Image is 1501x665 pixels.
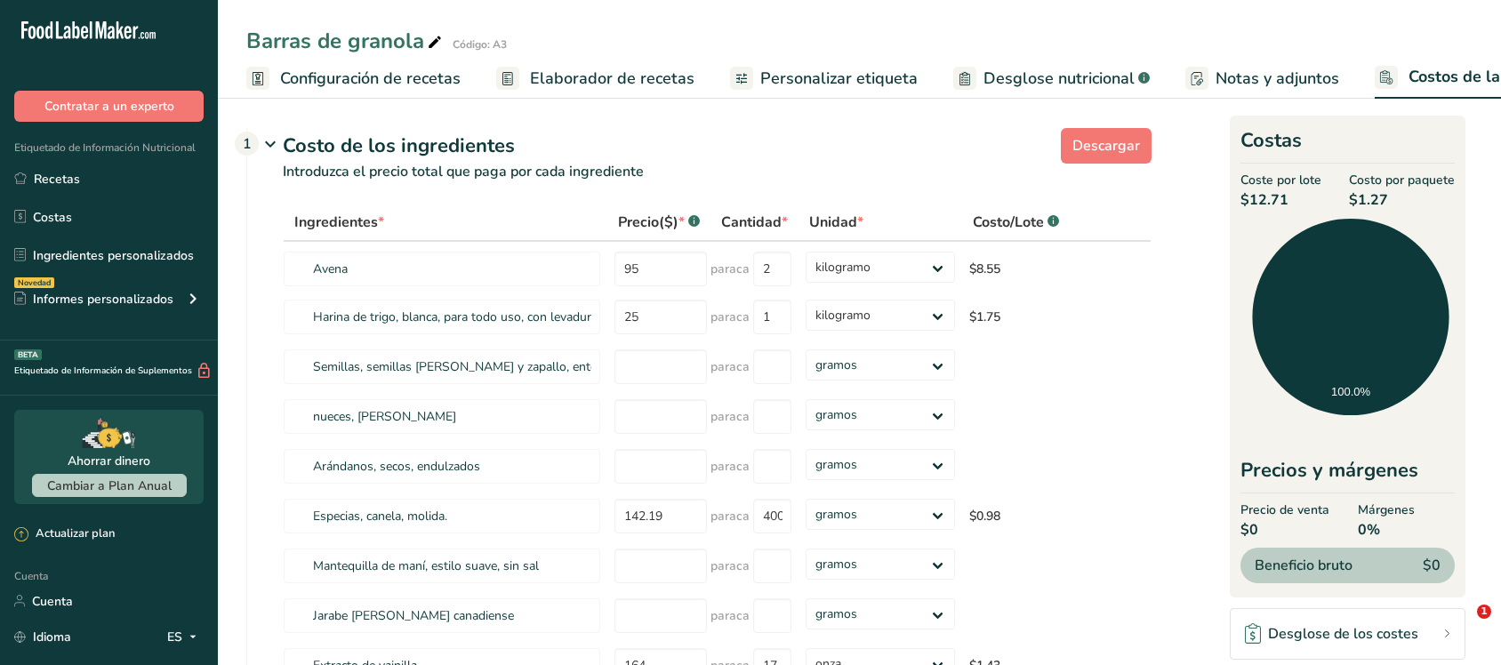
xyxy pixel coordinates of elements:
font: Precio($) [618,212,678,232]
font: paraca [710,508,750,525]
a: Notas y adjuntos [1185,59,1339,99]
font: Personalizar etiqueta [760,68,918,89]
font: Ingredientes personalizados [33,247,194,264]
button: Contratar a un experto [14,91,204,122]
font: Informes personalizados [33,291,173,308]
font: Precios y márgenes [1240,457,1418,484]
font: $0.98 [969,508,1000,525]
font: Costas [1240,127,1302,154]
font: paraca [710,607,750,624]
font: Recetas [34,171,80,188]
font: 0% [1358,520,1380,540]
a: Configuración de recetas [246,59,461,99]
font: paraca [710,557,750,574]
a: Personalizar etiqueta [730,59,918,99]
font: $1.75 [969,308,1000,325]
font: Idioma [33,629,71,645]
font: Etiquetado de Información de Suplementos [14,365,192,377]
font: Desglose nutricional [983,68,1135,89]
font: Notas y adjuntos [1216,68,1339,89]
font: Costo/Lote [973,212,1044,232]
font: Márgenes [1358,501,1415,518]
font: Cambiar a Plan Anual [47,477,172,494]
font: Costas [33,209,72,226]
font: Coste por lote [1240,172,1321,188]
font: Introduzca el precio total que paga por cada ingrediente [283,162,644,181]
font: Elaborador de recetas [530,68,694,89]
font: paraca [710,458,750,475]
font: Configuración de recetas [280,68,461,89]
font: $8.55 [969,260,1000,277]
font: paraca [710,308,750,325]
font: BETA [18,349,38,360]
font: paraca [710,408,750,425]
font: $0 [1240,520,1258,540]
font: Cuenta [32,593,73,610]
font: 1 [1481,605,1488,617]
font: paraca [710,358,750,375]
font: $12.71 [1240,190,1288,210]
font: Novedad [18,277,51,288]
font: 1 [243,134,252,154]
font: Cantidad [721,212,782,232]
font: Desglose de los costes [1268,624,1418,644]
font: Precio de venta [1240,501,1329,518]
button: Descargar [1061,128,1152,164]
font: Cuenta [14,569,48,583]
font: Costo por paquete [1349,172,1455,188]
a: Desglose nutricional [953,59,1150,99]
font: $0 [1423,556,1441,575]
font: Ingredientes [294,212,378,232]
font: Unidad [809,212,857,232]
font: Costo de los ingredientes [283,132,515,159]
font: Etiquetado de Información Nutricional [14,140,196,155]
font: Beneficio bruto [1255,556,1353,575]
a: Desglose de los costes [1230,608,1465,660]
button: Cambiar a Plan Anual [32,474,187,497]
font: Descargar [1072,136,1140,156]
iframe: Chat en vivo de Intercom [1441,605,1483,647]
font: ES [167,629,182,645]
font: Contratar a un experto [44,98,174,115]
font: Código: A3 [453,37,507,52]
font: Barras de granola [246,27,424,55]
a: Elaborador de recetas [496,59,694,99]
font: $1.27 [1349,190,1388,210]
font: Actualizar plan [36,525,115,541]
font: Ahorrar dinero [68,453,150,469]
font: paraca [710,260,750,277]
